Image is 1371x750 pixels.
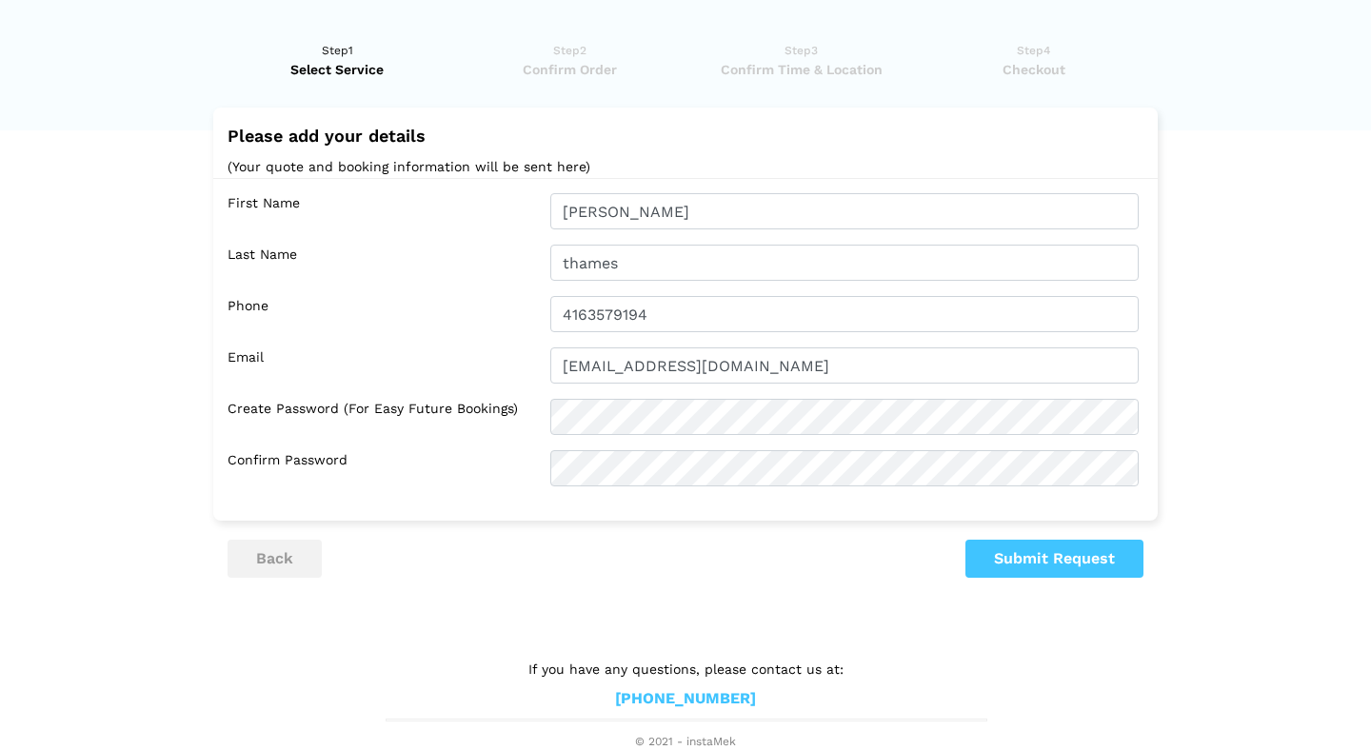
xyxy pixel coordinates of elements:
[924,41,1143,79] a: Step4
[228,127,1143,146] h2: Please add your details
[228,155,1143,179] p: (Your quote and booking information will be sent here)
[691,60,911,79] span: Confirm Time & Location
[228,41,447,79] a: Step1
[228,540,322,578] button: back
[386,659,985,680] p: If you have any questions, please contact us at:
[924,60,1143,79] span: Checkout
[460,41,680,79] a: Step2
[228,296,536,332] label: Phone
[615,689,756,709] a: [PHONE_NUMBER]
[228,450,536,486] label: Confirm Password
[228,245,536,281] label: Last Name
[965,540,1143,578] button: Submit Request
[460,60,680,79] span: Confirm Order
[691,41,911,79] a: Step3
[228,193,536,229] label: First Name
[228,60,447,79] span: Select Service
[228,399,536,435] label: Create Password (for easy future bookings)
[386,735,985,750] span: © 2021 - instaMek
[228,347,536,384] label: Email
